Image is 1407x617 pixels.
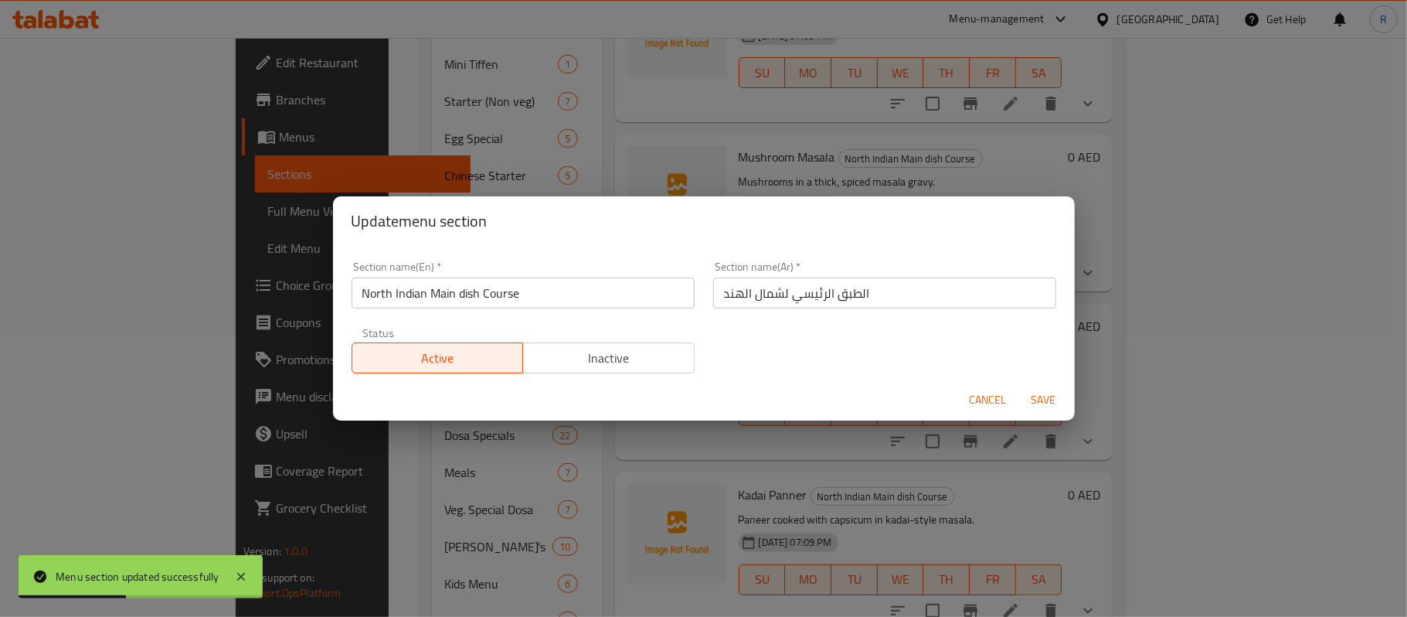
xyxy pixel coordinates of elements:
span: Cancel [970,390,1007,410]
span: Active [359,347,518,370]
div: Menu section updated successfully [56,568,219,585]
button: Cancel [963,386,1013,414]
button: Active [352,343,524,373]
button: Save [1019,386,1069,414]
span: Save [1025,390,1062,410]
button: Inactive [522,343,695,373]
input: Please enter section name(ar) [713,278,1056,308]
input: Please enter section name(en) [352,278,695,308]
span: Inactive [529,347,688,370]
h2: Update menu section [352,209,1056,234]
